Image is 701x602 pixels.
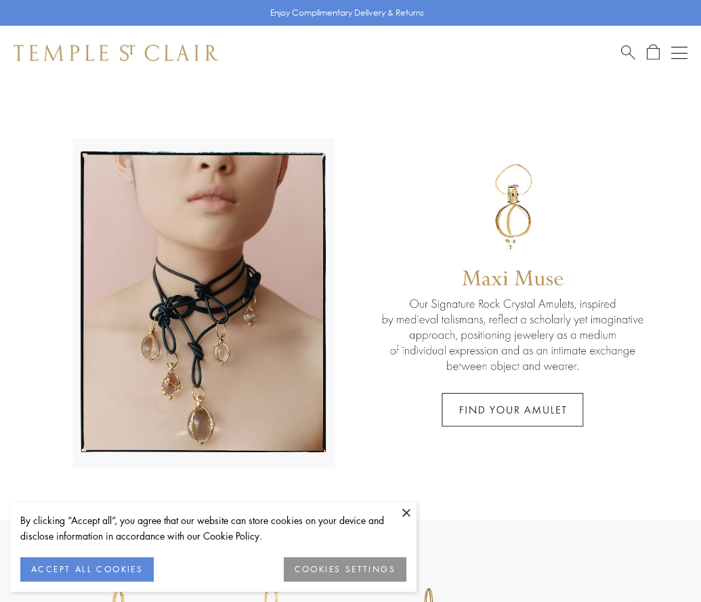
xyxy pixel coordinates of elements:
a: Open Shopping Bag [647,44,660,61]
button: ACCEPT ALL COOKIES [20,557,154,582]
div: By clicking “Accept all”, you agree that our website can store cookies on your device and disclos... [20,513,406,544]
p: Enjoy Complimentary Delivery & Returns [270,6,424,20]
img: Temple St. Clair [14,45,218,61]
button: Open navigation [671,45,687,61]
a: Search [621,44,635,61]
button: COOKIES SETTINGS [284,557,406,582]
